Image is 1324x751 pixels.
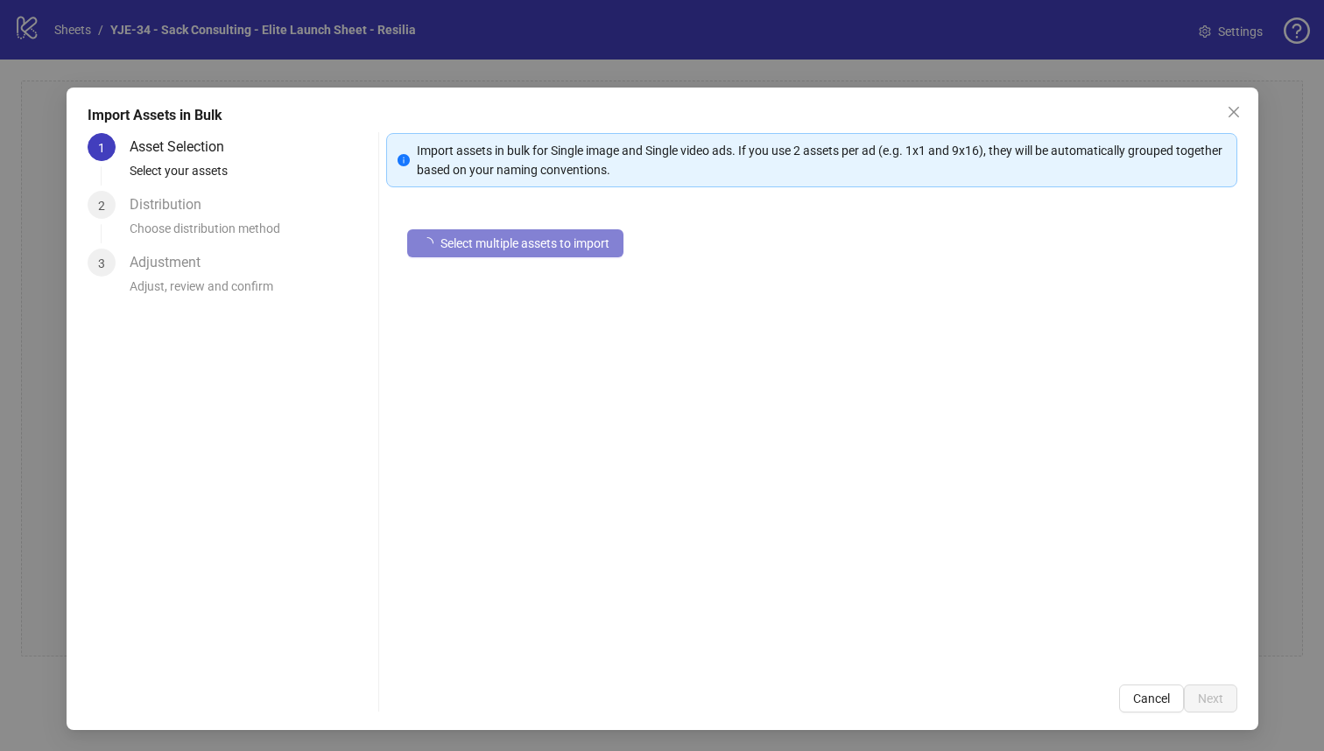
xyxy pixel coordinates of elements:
[130,191,215,219] div: Distribution
[398,154,410,166] span: info-circle
[1183,684,1236,712] button: Next
[420,236,433,249] span: loading
[98,256,105,270] span: 3
[130,277,371,306] div: Adjust, review and confirm
[1132,691,1169,705] span: Cancel
[130,249,215,277] div: Adjustment
[130,219,371,249] div: Choose distribution method
[1118,684,1183,712] button: Cancel
[407,229,623,257] button: Select multiple assets to import
[98,141,105,155] span: 1
[130,161,371,191] div: Select your assets
[440,236,609,250] span: Select multiple assets to import
[88,105,1237,126] div: Import Assets in Bulk
[1219,98,1247,126] button: Close
[1226,105,1240,119] span: close
[130,133,238,161] div: Asset Selection
[98,199,105,213] span: 2
[417,141,1226,179] div: Import assets in bulk for Single image and Single video ads. If you use 2 assets per ad (e.g. 1x1...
